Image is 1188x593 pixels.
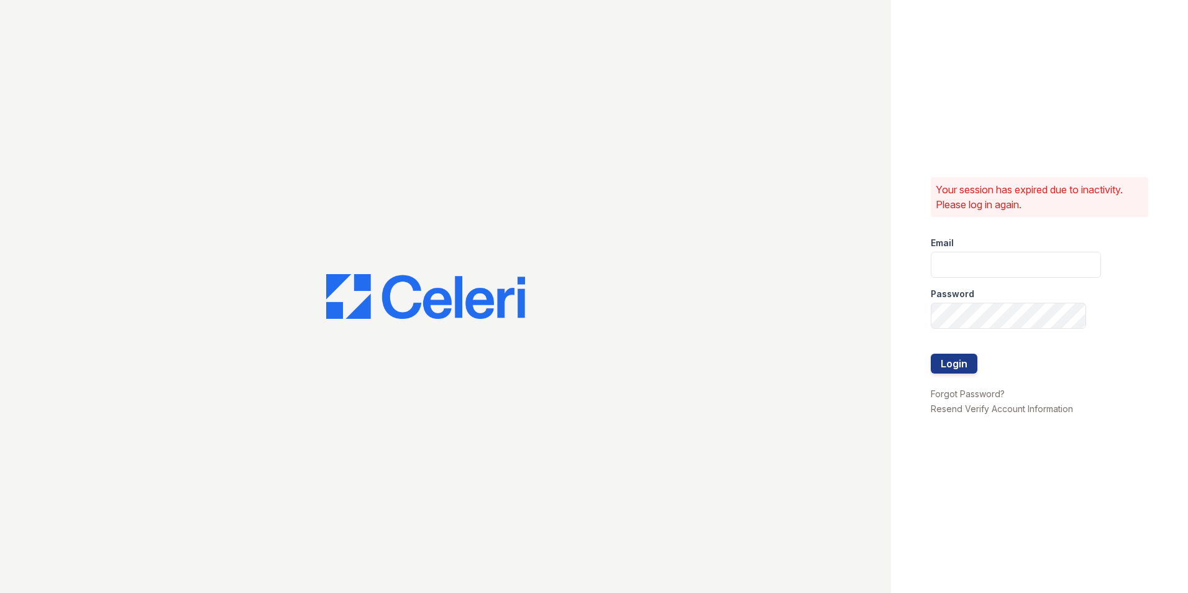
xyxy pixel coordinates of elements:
[931,288,974,300] label: Password
[326,274,525,319] img: CE_Logo_Blue-a8612792a0a2168367f1c8372b55b34899dd931a85d93a1a3d3e32e68fde9ad4.png
[931,237,954,249] label: Email
[931,403,1073,414] a: Resend Verify Account Information
[931,354,977,374] button: Login
[936,182,1143,212] p: Your session has expired due to inactivity. Please log in again.
[931,388,1005,399] a: Forgot Password?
